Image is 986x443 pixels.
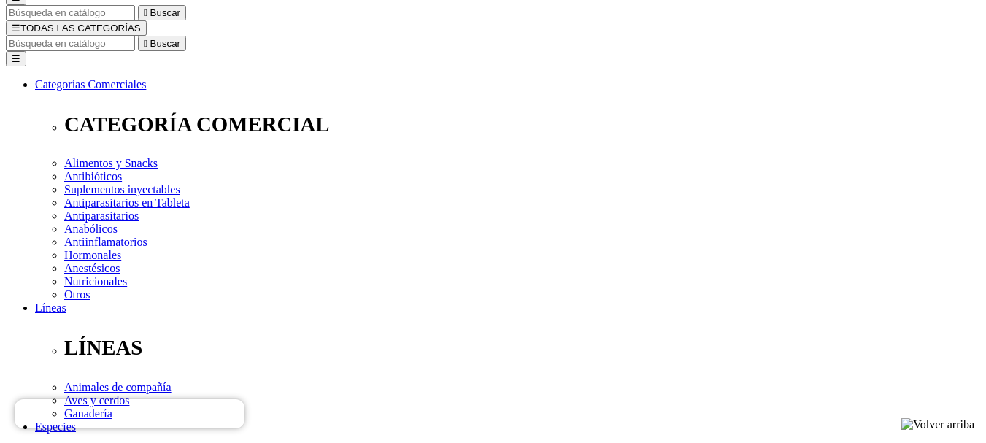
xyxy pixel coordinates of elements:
[64,183,180,196] a: Suplementos inyectables
[6,51,26,66] button: ☰
[144,38,147,49] i: 
[6,20,147,36] button: ☰TODAS LAS CATEGORÍAS
[138,5,186,20] button:  Buscar
[901,418,974,431] img: Volver arriba
[35,78,146,90] a: Categorías Comerciales
[144,7,147,18] i: 
[64,288,90,301] a: Otros
[64,112,980,136] p: CATEGORÍA COMERCIAL
[150,7,180,18] span: Buscar
[15,399,244,428] iframe: Brevo live chat
[64,223,118,235] a: Anabólicos
[64,249,121,261] a: Hormonales
[64,262,120,274] a: Anestésicos
[64,236,147,248] a: Antiinflamatorios
[64,275,127,288] a: Nutricionales
[12,23,20,34] span: ☰
[64,381,172,393] a: Animales de compañía
[64,394,129,407] a: Aves y cerdos
[35,301,66,314] a: Líneas
[6,5,135,20] input: Buscar
[64,170,122,182] a: Antibióticos
[64,196,190,209] a: Antiparasitarios en Tableta
[138,36,186,51] button:  Buscar
[64,336,980,360] p: LÍNEAS
[64,209,139,222] a: Antiparasitarios
[64,157,158,169] a: Alimentos y Snacks
[150,38,180,49] span: Buscar
[6,36,135,51] input: Buscar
